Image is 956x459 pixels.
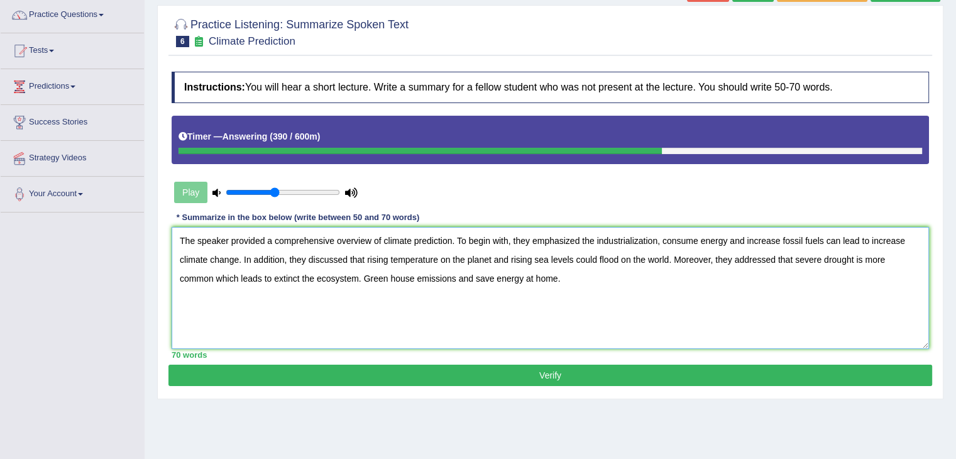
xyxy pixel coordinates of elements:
a: Success Stories [1,105,144,136]
b: ) [317,131,321,141]
button: Verify [168,365,932,386]
a: Strategy Videos [1,141,144,172]
b: Answering [223,131,268,141]
small: Climate Prediction [209,35,295,47]
a: Tests [1,33,144,65]
h2: Practice Listening: Summarize Spoken Text [172,16,409,47]
h4: You will hear a short lecture. Write a summary for a fellow student who was not present at the le... [172,72,929,103]
div: * Summarize in the box below (write between 50 and 70 words) [172,211,424,223]
a: Your Account [1,177,144,208]
b: 390 / 600m [273,131,317,141]
div: 70 words [172,349,929,361]
b: Instructions: [184,82,245,92]
b: ( [270,131,273,141]
span: 6 [176,36,189,47]
h5: Timer — [179,132,320,141]
small: Exam occurring question [192,36,206,48]
a: Predictions [1,69,144,101]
